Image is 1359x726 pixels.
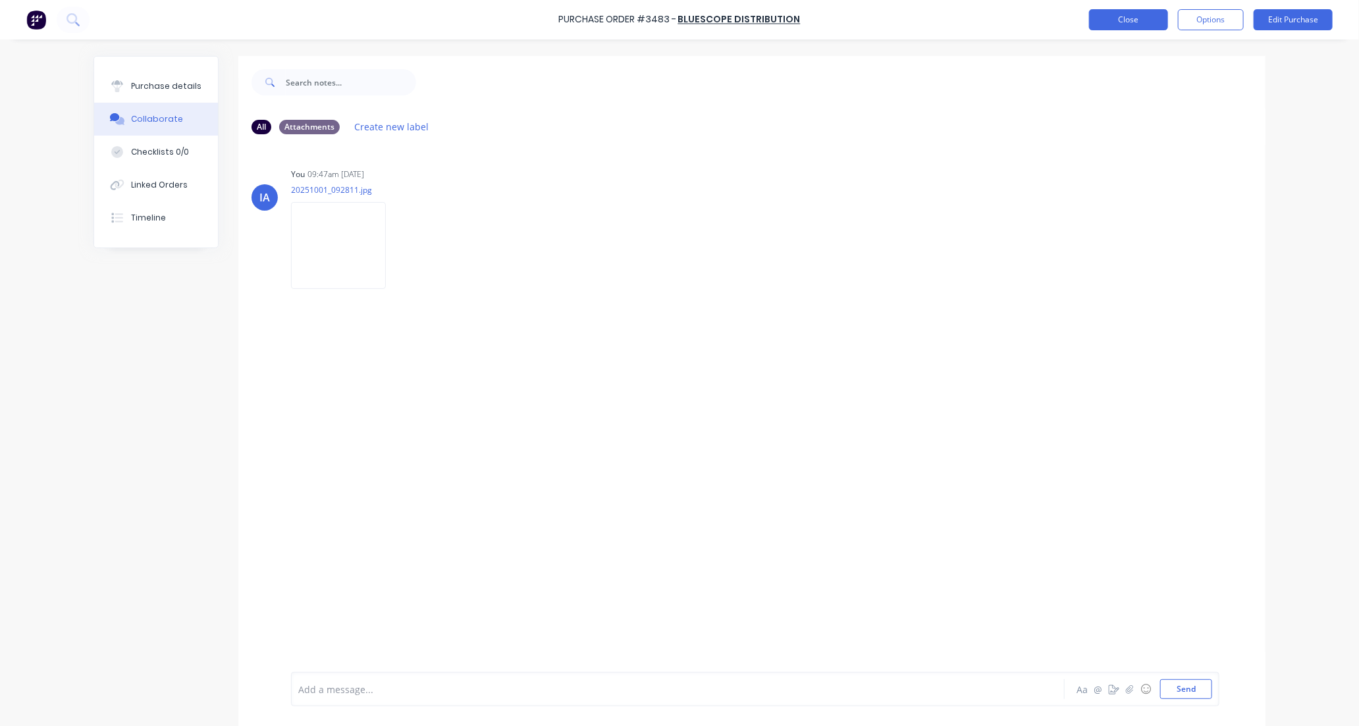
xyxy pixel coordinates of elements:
[131,80,201,92] div: Purchase details
[1138,681,1154,697] button: ☺
[279,120,340,134] div: Attachments
[1075,681,1090,697] button: Aa
[286,69,416,95] input: Search notes...
[94,103,218,136] button: Collaborate
[131,179,188,191] div: Linked Orders
[678,13,801,26] a: Bluescope Distribution
[307,169,364,180] div: 09:47am [DATE]
[259,190,270,205] div: IA
[291,169,305,180] div: You
[1090,681,1106,697] button: @
[94,70,218,103] button: Purchase details
[1160,679,1212,699] button: Send
[291,184,399,195] p: 20251001_092811.jpg
[1178,9,1244,30] button: Options
[252,120,271,134] div: All
[1089,9,1168,30] button: Close
[131,146,189,158] div: Checklists 0/0
[131,212,166,224] div: Timeline
[94,169,218,201] button: Linked Orders
[131,113,183,125] div: Collaborate
[1254,9,1333,30] button: Edit Purchase
[94,201,218,234] button: Timeline
[94,136,218,169] button: Checklists 0/0
[348,118,436,136] button: Create new label
[26,10,46,30] img: Factory
[559,13,677,27] div: Purchase Order #3483 -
